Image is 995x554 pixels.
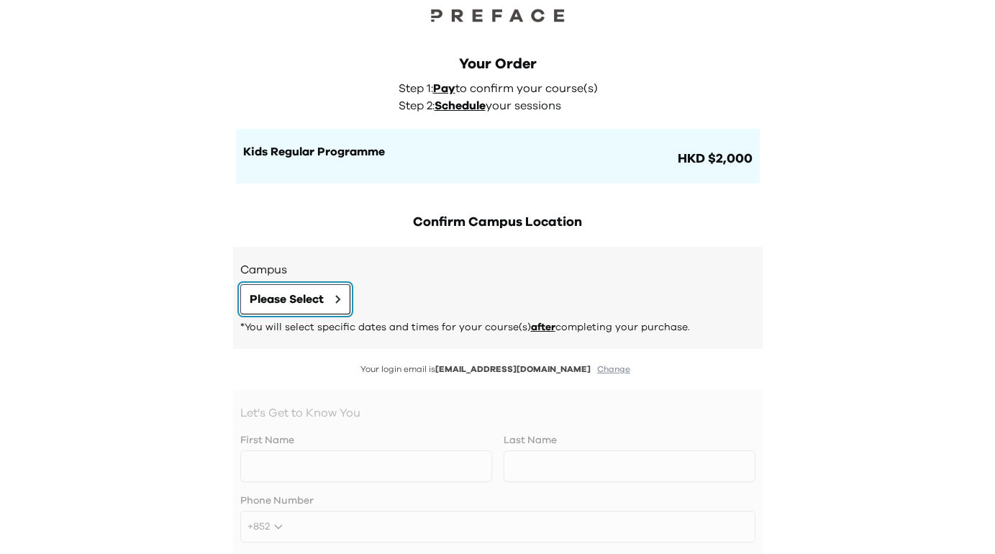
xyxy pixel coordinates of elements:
div: Your Order [236,54,760,74]
h2: Confirm Campus Location [233,212,763,232]
button: Please Select [240,284,350,314]
span: after [531,322,555,332]
p: Step 1: to confirm your course(s) [399,80,606,97]
h1: Kids Regular Programme [243,143,675,160]
button: Change [593,363,635,376]
p: Your login email is [233,363,763,376]
span: HKD $2,000 [675,149,753,169]
span: Schedule [435,100,486,112]
span: Pay [433,83,455,94]
p: Step 2: your sessions [399,97,606,114]
img: Preface Logo [426,5,570,25]
span: [EMAIL_ADDRESS][DOMAIN_NAME] [435,365,591,373]
h3: Campus [240,261,755,278]
p: *You will select specific dates and times for your course(s) completing your purchase. [240,320,755,335]
span: Please Select [250,291,324,308]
